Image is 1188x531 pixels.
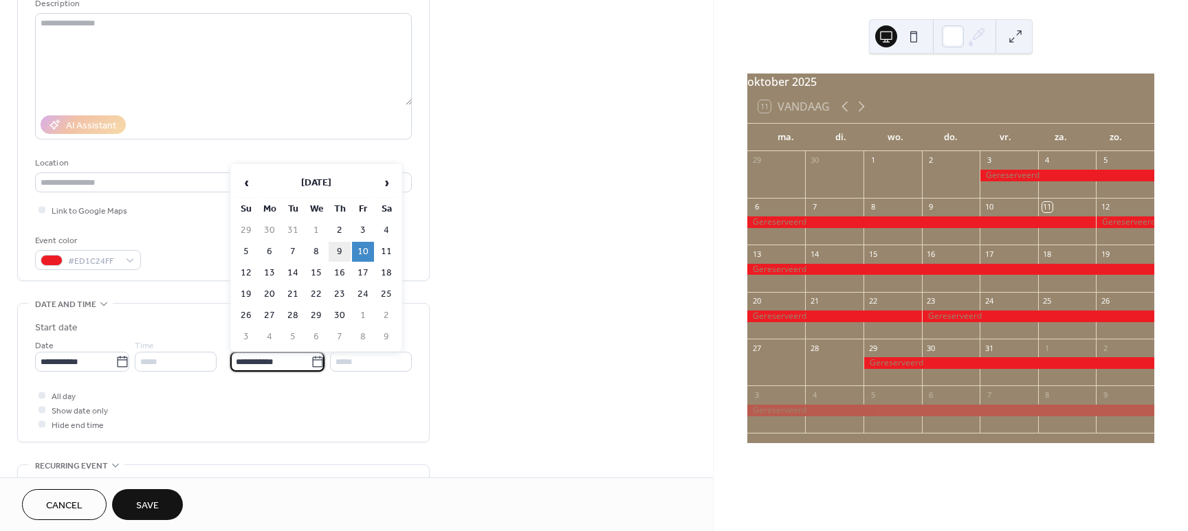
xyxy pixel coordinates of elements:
div: 8 [1042,389,1053,400]
td: 22 [305,284,327,304]
div: vr. [978,124,1033,151]
div: 12 [1100,202,1110,212]
td: 29 [235,221,257,240]
td: 23 [329,284,351,304]
td: 28 [282,306,304,326]
span: #ED1C24FF [68,254,119,269]
div: 6 [926,389,936,400]
div: 7 [984,389,994,400]
div: 20 [751,296,762,306]
td: 14 [282,263,304,283]
td: 1 [305,221,327,240]
td: 5 [235,242,257,262]
div: 19 [1100,249,1110,259]
span: Show date only [52,404,108,418]
td: 3 [352,221,374,240]
th: [DATE] [258,168,374,198]
div: 2 [926,155,936,166]
td: 18 [375,263,397,283]
td: 3 [235,327,257,347]
div: 4 [809,389,819,400]
div: Gereserveerd [747,264,1154,275]
div: di. [813,124,868,151]
span: ‹ [236,169,256,196]
div: 8 [868,202,878,212]
div: 27 [751,343,762,353]
div: 18 [1042,249,1053,259]
div: 9 [926,202,936,212]
span: Link to Google Maps [52,204,127,218]
div: wo. [868,124,923,151]
td: 26 [235,306,257,326]
td: 30 [258,221,280,240]
div: do. [923,124,978,151]
div: 25 [1042,296,1053,306]
div: Gereserveerd [747,310,922,322]
div: 6 [751,202,762,212]
th: Tu [282,199,304,219]
button: Cancel [22,489,107,520]
div: Gereserveerd [1096,216,1154,228]
td: 7 [329,327,351,347]
td: 15 [305,263,327,283]
div: 26 [1100,296,1110,306]
td: 2 [329,221,351,240]
div: 22 [868,296,878,306]
div: Location [35,156,409,170]
th: Th [329,199,351,219]
div: Gereserveerd [922,310,1154,322]
div: 30 [926,343,936,353]
td: 16 [329,263,351,283]
div: 3 [984,155,994,166]
td: 10 [352,242,374,262]
td: 11 [375,242,397,262]
td: 29 [305,306,327,326]
div: 31 [984,343,994,353]
div: 5 [1100,155,1110,166]
td: 30 [329,306,351,326]
td: 9 [375,327,397,347]
td: 20 [258,284,280,304]
div: 15 [868,249,878,259]
div: oktober 2025 [747,74,1154,90]
div: 23 [926,296,936,306]
td: 27 [258,306,280,326]
div: Event color [35,234,138,248]
td: 4 [258,327,280,347]
span: Time [135,339,154,353]
div: ma. [758,124,813,151]
td: 19 [235,284,257,304]
td: 6 [258,242,280,262]
td: 5 [282,327,304,347]
span: Recurring event [35,459,108,473]
div: 1 [1042,343,1053,353]
td: 1 [352,306,374,326]
div: 21 [809,296,819,306]
div: 3 [751,389,762,400]
td: 12 [235,263,257,283]
button: Save [112,489,183,520]
span: Date and time [35,297,96,312]
td: 17 [352,263,374,283]
td: 13 [258,263,280,283]
div: 16 [926,249,936,259]
div: 2 [1100,343,1110,353]
td: 4 [375,221,397,240]
span: All day [52,389,76,404]
td: 8 [352,327,374,347]
div: Gereserveerd [980,170,1154,181]
span: Cancel [46,499,82,513]
td: 7 [282,242,304,262]
div: 10 [984,202,994,212]
td: 9 [329,242,351,262]
span: › [376,169,397,196]
div: 29 [868,343,878,353]
div: Start date [35,321,78,335]
span: Date [35,339,54,353]
div: 24 [984,296,994,306]
div: za. [1033,124,1088,151]
td: 8 [305,242,327,262]
div: 4 [1042,155,1053,166]
div: 29 [751,155,762,166]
